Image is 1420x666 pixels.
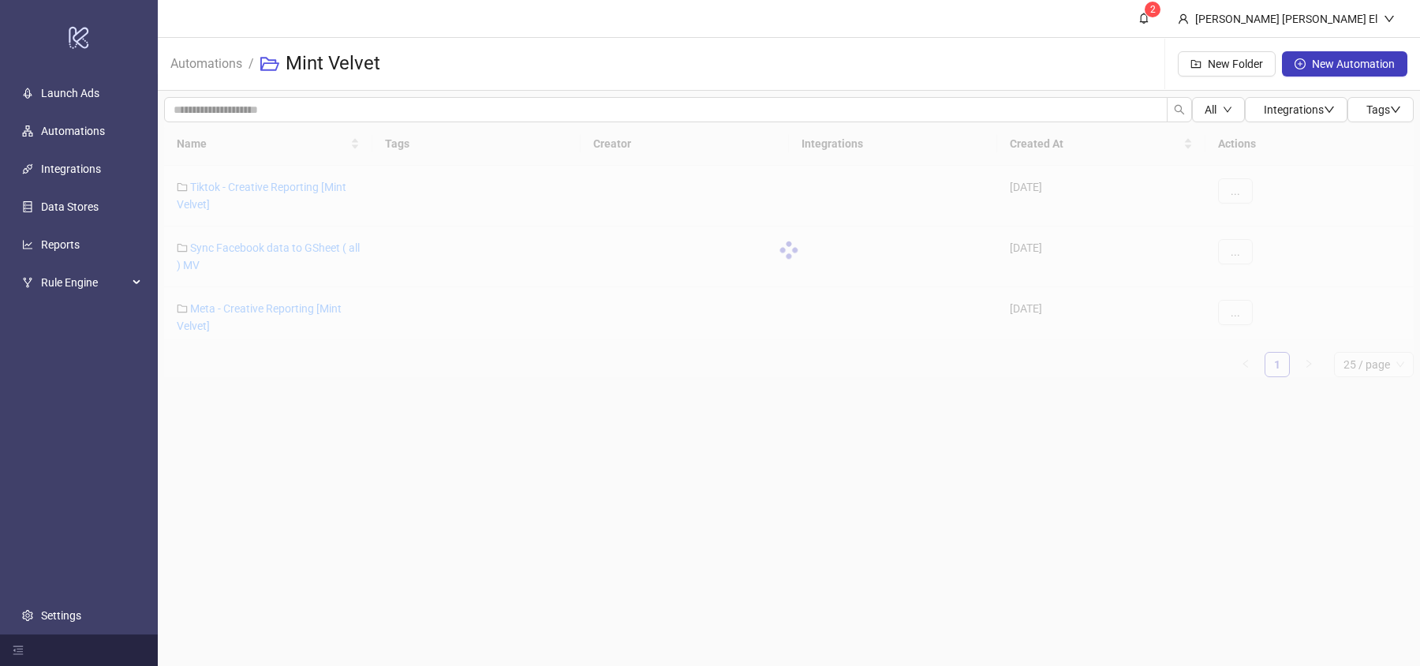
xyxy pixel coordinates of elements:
[41,87,99,99] a: Launch Ads
[1312,58,1395,70] span: New Automation
[286,51,380,77] h3: Mint Velvet
[1366,103,1401,116] span: Tags
[1390,104,1401,115] span: down
[1384,13,1395,24] span: down
[1295,58,1306,69] span: plus-circle
[1264,103,1335,116] span: Integrations
[167,54,245,71] a: Automations
[1324,104,1335,115] span: down
[1190,58,1201,69] span: folder-add
[13,645,24,656] span: menu-fold
[1178,51,1276,77] button: New Folder
[1223,105,1232,114] span: down
[41,267,128,298] span: Rule Engine
[1347,97,1414,122] button: Tagsdown
[1145,2,1160,17] sup: 2
[1178,13,1189,24] span: user
[248,39,254,89] li: /
[1150,4,1156,15] span: 2
[1189,10,1384,28] div: [PERSON_NAME] [PERSON_NAME] El
[1138,13,1149,24] span: bell
[41,200,99,213] a: Data Stores
[1192,97,1245,122] button: Alldown
[22,277,33,288] span: fork
[41,163,101,175] a: Integrations
[1205,103,1216,116] span: All
[1245,97,1347,122] button: Integrationsdown
[260,54,279,73] span: folder-open
[1282,51,1407,77] button: New Automation
[41,609,81,622] a: Settings
[1208,58,1263,70] span: New Folder
[41,125,105,137] a: Automations
[41,238,80,251] a: Reports
[1174,104,1185,115] span: search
